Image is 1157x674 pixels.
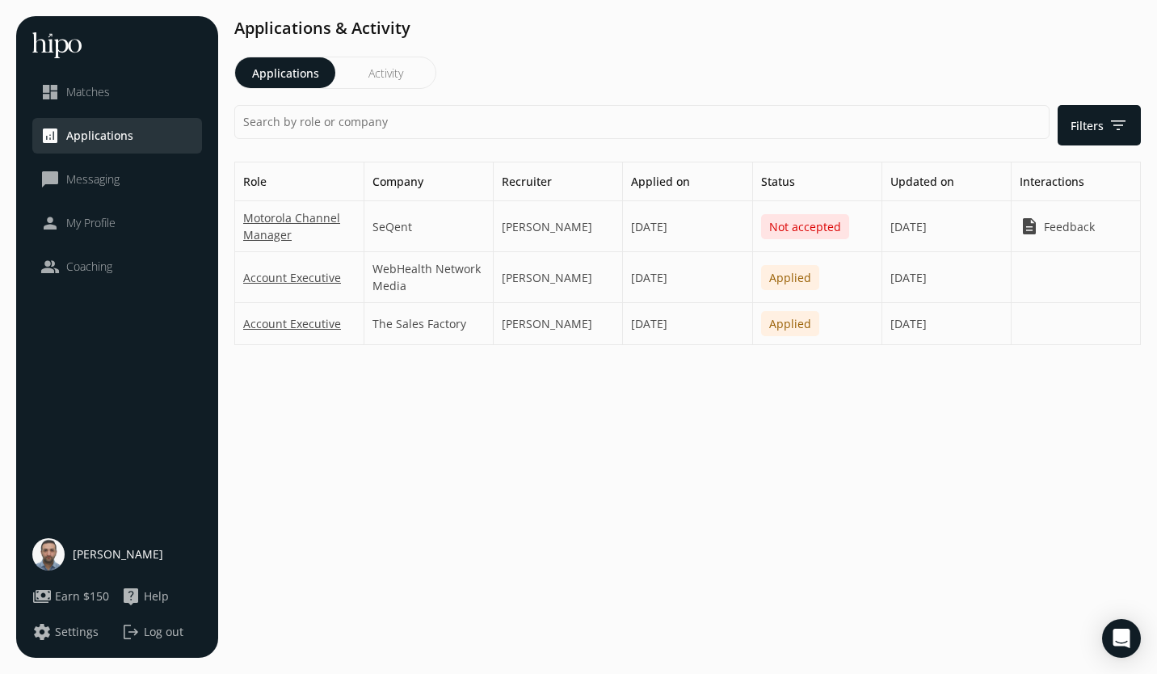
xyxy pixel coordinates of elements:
span: Earn $150 [55,588,109,604]
span: dashboard [40,82,60,102]
span: [DATE] [890,315,927,332]
div: [PERSON_NAME] [494,201,623,252]
span: payments [32,587,52,606]
img: user-photo [32,538,65,571]
a: settingsSettings [32,622,113,642]
span: Messaging [66,171,120,187]
span: Applied [761,311,819,336]
span: Coaching [66,259,112,275]
a: chat_bubble_outlineMessaging [40,170,194,189]
span: Not accepted [761,214,849,239]
span: analytics [40,126,60,145]
span: Applications [66,128,133,144]
button: live_helpHelp [121,587,169,606]
input: Search by role or company [234,105,1050,139]
button: Activity [335,57,435,88]
button: Filtersfilter_list [1058,105,1141,145]
span: settings [32,622,52,642]
span: description [1020,217,1039,236]
img: hh-logo-white [32,32,82,58]
a: peopleCoaching [40,257,194,276]
div: The Sales Factory [364,303,494,345]
div: Open Intercom Messenger [1102,619,1141,658]
div: [DATE] [623,303,752,345]
button: paymentsEarn $150 [32,587,109,606]
div: [PERSON_NAME] [494,303,623,345]
span: filter_list [1109,116,1128,135]
h5: Status [753,162,882,201]
h5: Role [235,162,364,201]
a: Motorola Channel Manager [243,209,356,243]
span: Help [144,588,169,604]
a: Account Executive [243,315,341,332]
div: [PERSON_NAME] [494,252,623,303]
h5: Company [364,162,494,201]
span: logout [121,622,141,642]
a: dashboardMatches [40,82,194,102]
h5: Updated on [882,162,1012,201]
span: chat_bubble_outline [40,170,60,189]
span: Log out [144,624,183,640]
span: [PERSON_NAME] [73,546,163,562]
span: Settings [55,624,99,640]
span: Matches [66,84,110,100]
h1: Applications & Activity [234,16,1141,40]
h5: Recruiter [494,162,623,201]
span: Feedback [1044,218,1095,235]
div: [DATE] [623,252,752,303]
a: Account Executive [243,269,341,286]
div: WebHealth Network Media [364,252,494,303]
div: [DATE] [623,201,752,252]
span: people [40,257,60,276]
span: Filters [1071,116,1128,135]
button: Applications [235,57,335,88]
h5: Interactions [1012,162,1141,201]
span: person [40,213,60,233]
a: paymentsEarn $150 [32,587,113,606]
div: SeQent [364,201,494,252]
span: Applied [761,265,819,290]
h5: Applied on [623,162,752,201]
a: analyticsApplications [40,126,194,145]
span: live_help [121,587,141,606]
button: settingsSettings [32,622,99,642]
span: [DATE] [890,269,927,286]
span: [DATE] [890,218,927,235]
a: personMy Profile [40,213,194,233]
button: logoutLog out [121,622,202,642]
a: live_helpHelp [121,587,202,606]
span: My Profile [66,215,116,231]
